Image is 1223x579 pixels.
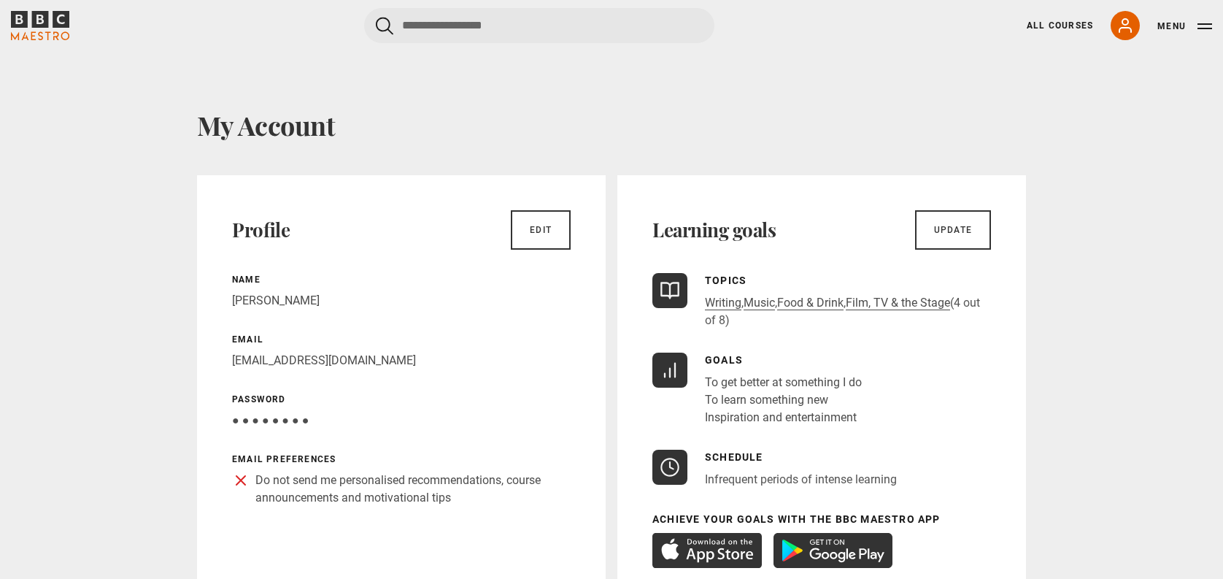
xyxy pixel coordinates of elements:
a: Film, TV & the Stage [846,296,950,310]
p: Email preferences [232,453,571,466]
p: Email [232,333,571,346]
span: ● ● ● ● ● ● ● ● [232,413,309,427]
a: Update [915,210,991,250]
h1: My Account [197,110,1026,140]
a: All Courses [1027,19,1093,32]
a: Edit [511,210,571,250]
h2: Learning goals [652,218,776,242]
p: Topics [705,273,991,288]
a: Music [744,296,775,310]
p: Goals [705,353,862,368]
a: Writing [705,296,741,310]
p: Achieve your goals with the BBC Maestro App [652,512,991,527]
p: Infrequent periods of intense learning [705,471,897,488]
p: , , , (4 out of 8) [705,294,991,329]
svg: BBC Maestro [11,11,69,40]
p: [PERSON_NAME] [232,292,571,310]
input: Search [364,8,714,43]
li: To learn something new [705,391,862,409]
p: [EMAIL_ADDRESS][DOMAIN_NAME] [232,352,571,369]
li: To get better at something I do [705,374,862,391]
p: Do not send me personalised recommendations, course announcements and motivational tips [255,472,571,507]
a: Food & Drink [777,296,844,310]
p: Password [232,393,571,406]
p: Name [232,273,571,286]
li: Inspiration and entertainment [705,409,862,426]
h2: Profile [232,218,290,242]
button: Submit the search query [376,17,393,35]
button: Toggle navigation [1157,19,1212,34]
p: Schedule [705,450,897,465]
